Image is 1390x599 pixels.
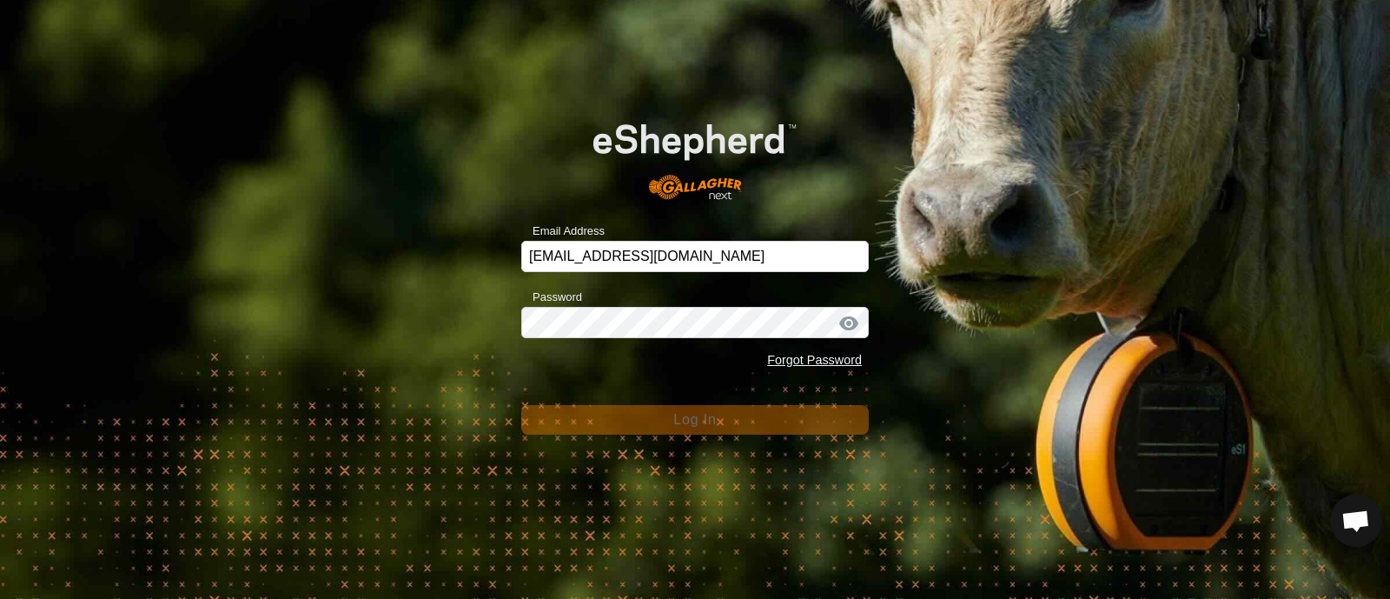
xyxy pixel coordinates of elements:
span: Log In [673,412,716,427]
button: Log In [521,405,869,435]
img: E-shepherd Logo [556,95,834,213]
label: Password [521,289,582,306]
input: Email Address [521,241,869,272]
a: Forgot Password [767,353,862,367]
label: Email Address [521,223,605,240]
div: Open chat [1330,495,1382,547]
